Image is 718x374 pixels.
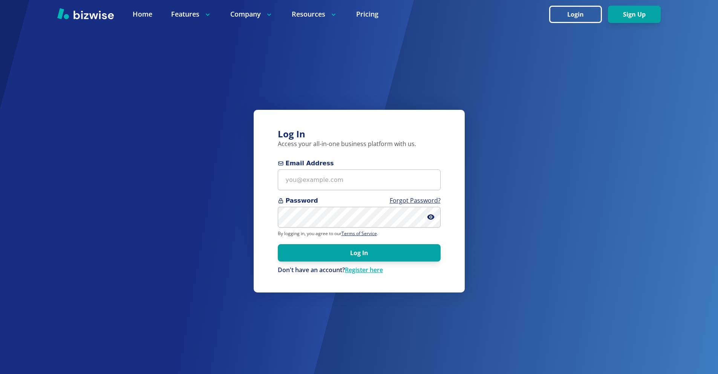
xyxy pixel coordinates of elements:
[356,9,378,19] a: Pricing
[608,11,661,18] a: Sign Up
[390,196,441,205] a: Forgot Password?
[278,231,441,237] p: By logging in, you agree to our .
[278,196,441,205] span: Password
[608,6,661,23] button: Sign Up
[278,244,441,262] button: Log In
[278,169,441,190] input: you@example.com
[278,266,441,274] p: Don't have an account?
[292,9,337,19] p: Resources
[278,128,441,140] h3: Log In
[345,266,383,274] a: Register here
[341,230,377,237] a: Terms of Service
[57,8,114,19] img: Bizwise Logo
[278,140,441,148] p: Access your all-in-one business platform with us.
[278,266,441,274] div: Don't have an account?Register here
[278,159,441,168] span: Email Address
[171,9,211,19] p: Features
[549,11,608,18] a: Login
[230,9,273,19] p: Company
[133,9,152,19] a: Home
[549,6,602,23] button: Login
